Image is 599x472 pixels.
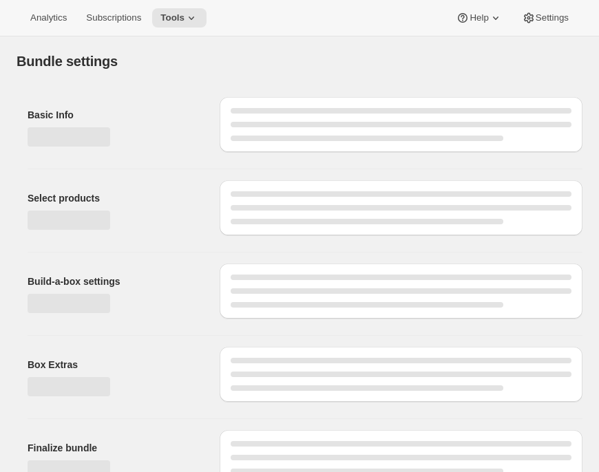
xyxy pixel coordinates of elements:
[30,12,67,23] span: Analytics
[28,275,198,288] h2: Build-a-box settings
[448,8,510,28] button: Help
[152,8,207,28] button: Tools
[22,8,75,28] button: Analytics
[17,53,118,69] h1: Bundle settings
[28,191,198,205] h2: Select products
[28,358,198,372] h2: Box Extras
[86,12,141,23] span: Subscriptions
[28,441,198,455] h2: Finalize bundle
[470,12,488,23] span: Help
[514,8,577,28] button: Settings
[536,12,569,23] span: Settings
[28,108,198,122] h2: Basic Info
[160,12,185,23] span: Tools
[78,8,149,28] button: Subscriptions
